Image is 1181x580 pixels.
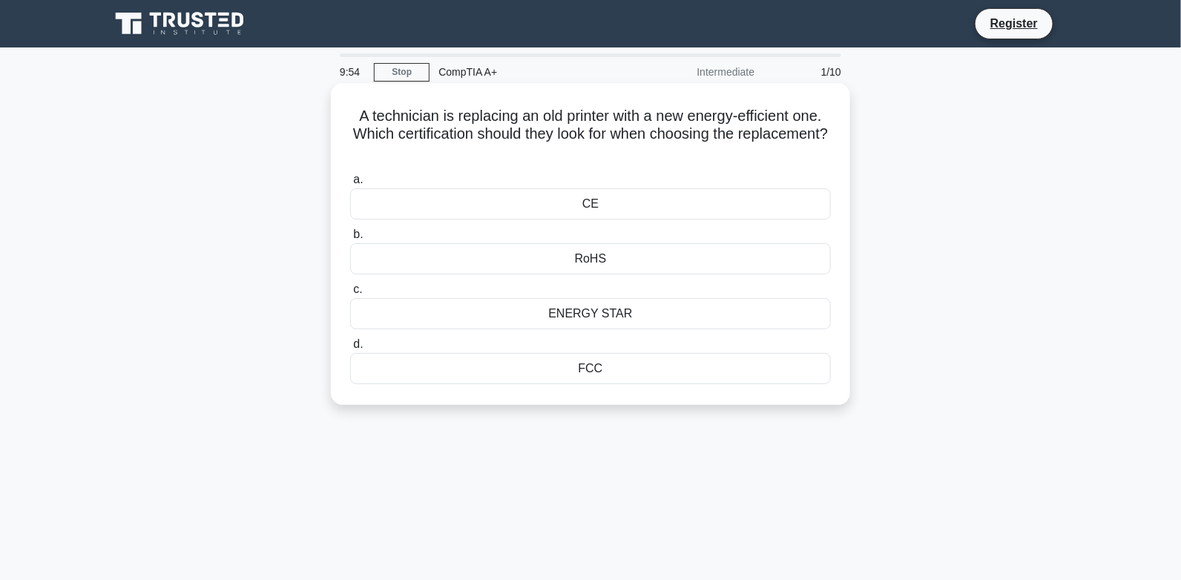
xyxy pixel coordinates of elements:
div: 9:54 [331,57,374,87]
div: ENERGY STAR [350,298,831,329]
a: Register [981,14,1047,33]
h5: A technician is replacing an old printer with a new energy-efficient one. Which certification sho... [349,107,832,162]
div: 1/10 [763,57,850,87]
div: RoHS [350,243,831,274]
span: b. [353,228,363,240]
div: CE [350,188,831,220]
span: c. [353,283,362,295]
a: Stop [374,63,430,82]
span: d. [353,337,363,350]
div: FCC [350,353,831,384]
div: Intermediate [634,57,763,87]
span: a. [353,173,363,185]
div: CompTIA A+ [430,57,634,87]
